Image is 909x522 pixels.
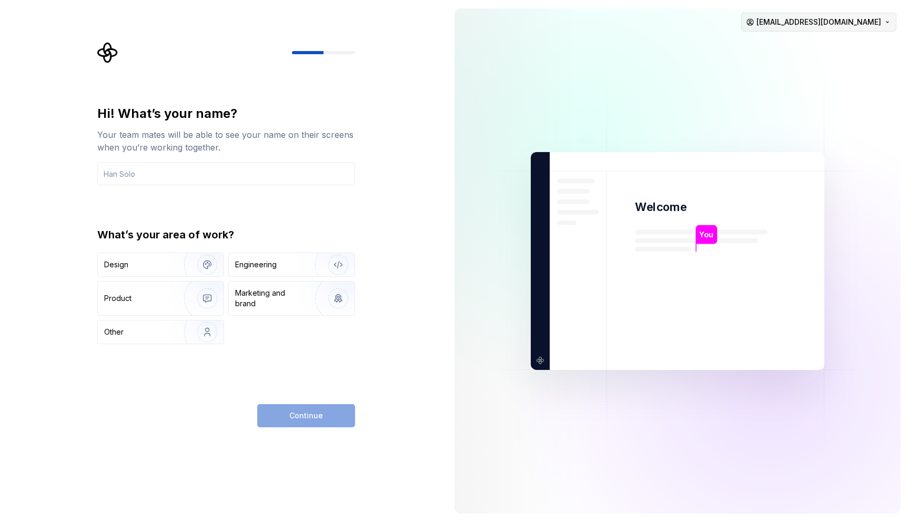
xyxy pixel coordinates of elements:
span: [EMAIL_ADDRESS][DOMAIN_NAME] [756,17,881,27]
svg: Supernova Logo [97,42,118,63]
div: Other [104,327,124,337]
p: Welcome [635,199,686,215]
div: Your team mates will be able to see your name on their screens when you’re working together. [97,128,355,154]
p: You [699,229,713,240]
div: Design [104,259,128,270]
div: Hi! What’s your name? [97,105,355,122]
input: Han Solo [97,162,355,185]
button: [EMAIL_ADDRESS][DOMAIN_NAME] [741,13,896,32]
div: Engineering [235,259,277,270]
div: Marketing and brand [235,288,306,309]
div: What’s your area of work? [97,227,355,242]
div: Product [104,293,132,304]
